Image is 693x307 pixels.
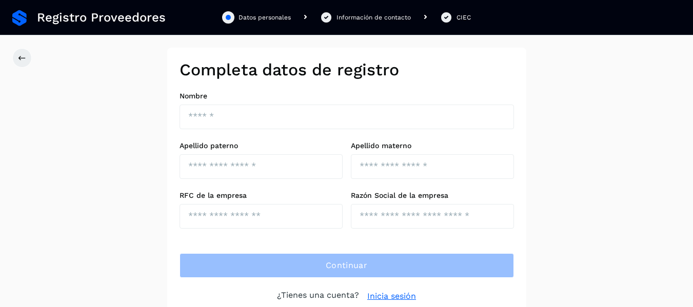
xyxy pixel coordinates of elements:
[180,191,343,200] label: RFC de la empresa
[180,253,514,278] button: Continuar
[239,13,291,22] div: Datos personales
[326,260,367,271] span: Continuar
[180,60,514,79] h2: Completa datos de registro
[180,141,343,150] label: Apellido paterno
[277,290,359,302] p: ¿Tienes una cuenta?
[367,290,416,302] a: Inicia sesión
[180,92,514,100] label: Nombre
[37,10,166,25] span: Registro Proveedores
[351,141,514,150] label: Apellido materno
[457,13,471,22] div: CIEC
[351,191,514,200] label: Razón Social de la empresa
[336,13,411,22] div: Información de contacto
